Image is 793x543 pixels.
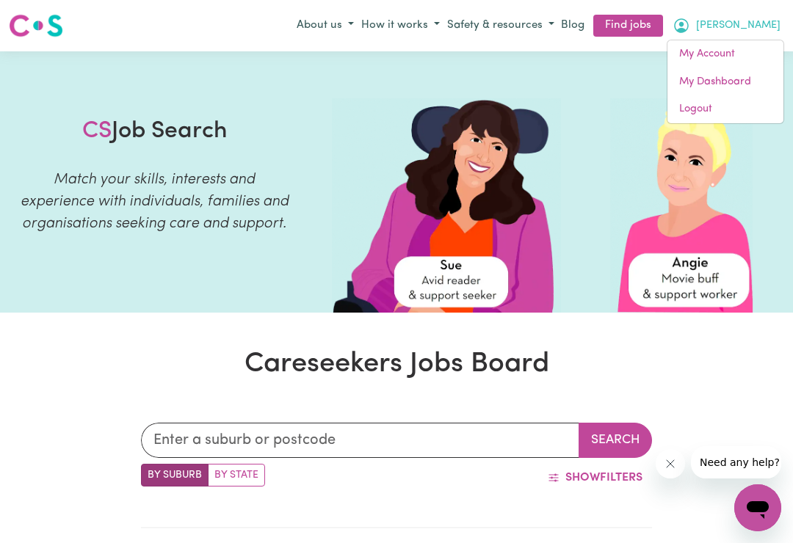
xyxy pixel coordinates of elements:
button: My Account [669,13,784,38]
img: Careseekers logo [9,12,63,39]
h1: Job Search [82,117,227,145]
button: About us [293,14,358,38]
button: ShowFilters [538,464,652,492]
a: Blog [558,15,587,37]
iframe: Close message [656,449,685,478]
button: Safety & resources [443,14,558,38]
a: Logout [667,95,783,123]
iframe: Message from company [691,446,781,478]
button: How it works [358,14,443,38]
iframe: Button to launch messaging window [734,484,781,531]
a: My Account [667,40,783,68]
div: My Account [667,40,784,124]
span: [PERSON_NAME] [696,18,781,34]
a: Find jobs [593,15,663,37]
label: Search by state [208,464,265,486]
input: Enter a suburb or postcode [141,423,579,458]
button: Search [579,423,652,458]
span: Show [565,472,600,484]
a: My Dashboard [667,68,783,96]
a: Careseekers logo [9,9,63,43]
p: Match your skills, interests and experience with individuals, families and organisations seeking ... [18,169,291,235]
span: CS [82,120,112,143]
label: Search by suburb/post code [141,464,209,486]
